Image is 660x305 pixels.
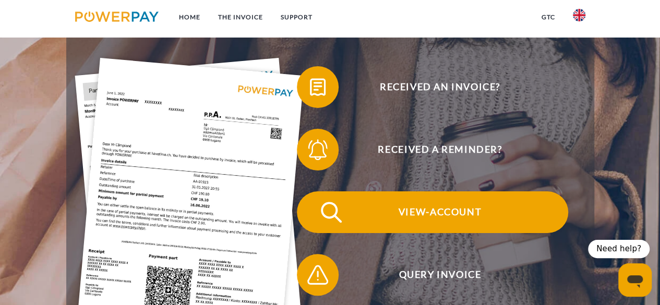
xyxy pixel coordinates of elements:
img: en [573,9,585,21]
button: Received a reminder? [297,129,568,170]
span: Received an invoice? [312,66,568,108]
button: View-Account [297,191,568,233]
img: qb_bell.svg [305,137,331,163]
a: Support [271,8,321,27]
div: Need help? [588,240,650,258]
button: Received an invoice? [297,66,568,108]
img: qb_warning.svg [305,262,331,288]
img: qb_bill.svg [305,74,331,100]
iframe: Button to launch messaging window, conversation in progress [618,263,652,297]
a: THE INVOICE [209,8,271,27]
a: Home [170,8,209,27]
button: Query Invoice [297,254,568,296]
img: qb_search.svg [318,199,344,225]
span: Query Invoice [312,254,568,296]
span: View-Account [312,191,568,233]
span: Received a reminder? [312,129,568,170]
a: GTC [533,8,564,27]
img: logo-powerpay.svg [75,11,159,22]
